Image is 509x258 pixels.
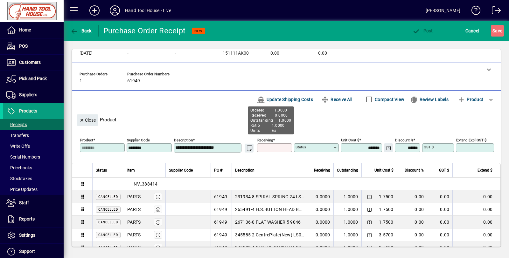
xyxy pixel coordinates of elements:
[127,193,141,200] div: PARTS
[492,28,495,33] span: S
[235,167,254,174] span: Description
[127,167,135,174] span: Item
[314,167,330,174] span: Receiving
[365,243,374,252] button: Change Price Levels
[257,94,313,105] span: Update Shipping Costs
[319,94,355,105] button: Receive All
[175,51,176,56] span: -
[75,117,100,123] app-page-header-button: Close
[232,216,308,228] td: 267136-0 FLAT WASHER 5 9046
[3,195,64,211] a: Staff
[70,28,92,33] span: Back
[452,203,500,216] td: 0.00
[365,192,374,201] button: Change Price Levels
[379,193,394,200] span: 1.7500
[412,28,433,33] span: ost
[3,152,64,162] a: Serial Numbers
[127,206,141,213] div: PARTS
[19,200,29,205] span: Staff
[69,25,93,37] button: Back
[333,241,361,254] td: 1.0000
[427,228,452,241] td: 0.00
[127,232,141,238] div: PARTS
[492,26,502,36] span: ave
[127,78,140,84] span: 61949
[98,208,118,211] span: Cancelled
[379,244,394,251] span: 1.7500
[397,228,427,241] td: 0.00
[6,133,29,138] span: Transfers
[174,138,193,142] mat-label: Description
[397,216,427,228] td: 0.00
[19,60,41,65] span: Customers
[3,211,64,227] a: Reports
[6,176,32,181] span: Stocktakes
[424,145,434,149] mat-label: GST $
[19,216,35,221] span: Reports
[379,232,394,238] span: 3.5700
[80,78,82,84] span: 1
[19,92,37,97] span: Suppliers
[223,51,249,56] span: 151111AK00
[19,249,35,254] span: Support
[3,130,64,141] a: Transfers
[232,203,308,216] td: 265491-4 H.S.BUTTON HEAD BOLT M5x16
[373,96,404,103] label: Compact View
[6,165,32,170] span: Pricebooks
[427,241,452,254] td: 0.00
[333,228,361,241] td: 1.0000
[341,138,359,142] mat-label: Unit Cost $
[379,219,394,225] span: 1.7500
[96,167,107,174] span: Status
[333,216,361,228] td: 1.0000
[316,232,330,238] span: 0.0000
[397,203,427,216] td: 0.00
[72,108,501,127] div: Product
[232,241,308,254] td: 345589-4 CENTRE WASHER LS0714/DLS714
[169,167,193,174] span: Supplier Code
[439,167,449,174] span: GST $
[405,167,424,174] span: Discount %
[316,219,330,225] span: 0.0000
[232,228,308,241] td: 345585-2 CentrePlate(New) LS0714/DLS714
[19,44,28,49] span: POS
[19,233,35,238] span: Settings
[395,138,413,142] mat-label: Discount %
[452,190,500,203] td: 0.00
[98,195,118,199] span: Cancelled
[257,138,273,142] mat-label: Receiving
[426,5,460,16] div: [PERSON_NAME]
[411,25,435,37] button: Post
[6,122,27,127] span: Receipts
[80,51,93,56] span: [DATE]
[452,228,500,241] td: 0.00
[6,144,30,149] span: Write Offs
[105,5,125,16] button: Profile
[365,205,374,214] button: Change Price Levels
[321,94,352,105] span: Receive All
[3,71,64,87] a: Pick and Pack
[467,1,481,22] a: Knowledge Base
[98,246,118,249] span: Cancelled
[3,119,64,130] a: Receipts
[374,167,394,174] span: Unit Cost $
[127,51,129,56] span: -
[365,218,374,227] button: Change Price Levels
[98,221,118,224] span: Cancelled
[254,94,316,105] button: Update Shipping Costs
[19,76,47,81] span: Pick and Pack
[316,244,330,251] span: 0.0000
[3,38,64,54] a: POS
[80,138,93,142] mat-label: Product
[77,114,98,126] button: Close
[194,29,202,33] span: NEW
[478,167,492,174] span: Extend $
[333,190,361,203] td: 1.0000
[79,115,96,126] span: Close
[248,106,294,134] div: Ordered 1.0000 Received 0.0000 Outstanding 1.0000 Ratio 1.0000 Units Ea
[3,184,64,195] a: Price Updates
[427,190,452,203] td: 0.00
[397,190,427,203] td: 0.00
[337,167,358,174] span: Outstanding
[464,25,481,37] button: Cancel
